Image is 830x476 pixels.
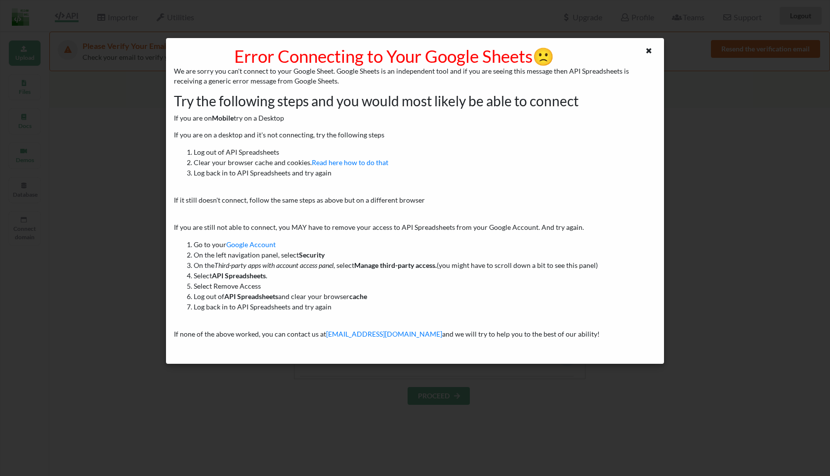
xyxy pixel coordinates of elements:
[533,45,554,66] span: sad-emoji
[194,302,656,312] li: Log back in to API Spreadsheets and try again
[349,292,367,301] b: cache
[174,93,656,110] h2: Try the following steps and you would most likely be able to connect
[214,261,333,269] i: Third-party apps with account access panel
[326,330,442,338] a: [EMAIL_ADDRESS][DOMAIN_NAME]
[212,271,266,280] b: API Spreadsheets
[174,130,656,140] p: If you are on a desktop and it's not connecting, try the following steps
[194,157,656,168] li: Clear your browser cache and cookies.
[174,45,615,66] h1: Error Connecting to Your Google Sheets
[194,239,656,250] li: Go to your
[224,292,278,301] b: API Spreadsheets
[194,147,656,157] li: Log out of API Spreadsheets
[312,158,388,167] a: Read here how to do that
[354,261,437,269] b: Manage third-party access.
[194,168,656,178] li: Log back in to API Spreadsheets and try again
[194,270,656,281] li: Select .
[194,250,656,260] li: On the left navigation panel, select
[212,114,234,122] b: Mobile
[194,260,656,270] li: On the , select (you might have to scroll down a bit to see this panel)
[194,281,656,291] li: Select Remove Access
[299,251,325,259] b: Security
[174,222,656,232] p: If you are still not able to connect, you MAY have to remove your access to API Spreadsheets from...
[174,113,656,123] p: If you are on try on a Desktop
[174,66,656,86] p: We are sorry you can't connect to your Google Sheet. Google Sheets is an independent tool and if ...
[226,240,276,249] a: Google Account
[174,195,656,205] p: If it still doesn't connect, follow the same steps as above but on a different browser
[194,291,656,302] li: Log out of and clear your browser
[174,329,656,339] p: If none of the above worked, you can contact us at and we will try to help you to the best of our...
